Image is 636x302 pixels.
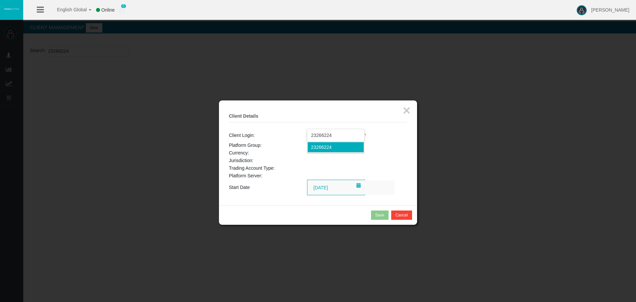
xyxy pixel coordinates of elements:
[229,113,258,119] b: Client Details
[101,7,115,13] span: Online
[229,149,307,157] td: Currency:
[391,211,412,220] button: Cancel
[48,7,87,12] span: English Global
[403,104,410,117] button: ×
[119,7,125,14] img: user_small.png
[311,145,332,150] span: 23266224
[229,129,307,142] td: Client Login:
[229,172,307,180] td: Platform Server:
[577,5,587,15] img: user-image
[591,7,629,13] span: [PERSON_NAME]
[3,8,20,10] img: logo.svg
[229,142,307,149] td: Platform Group:
[229,157,307,164] td: Jurisdiction:
[229,164,307,172] td: Trading Account Type:
[229,180,307,195] td: Start Date
[121,4,126,8] span: 0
